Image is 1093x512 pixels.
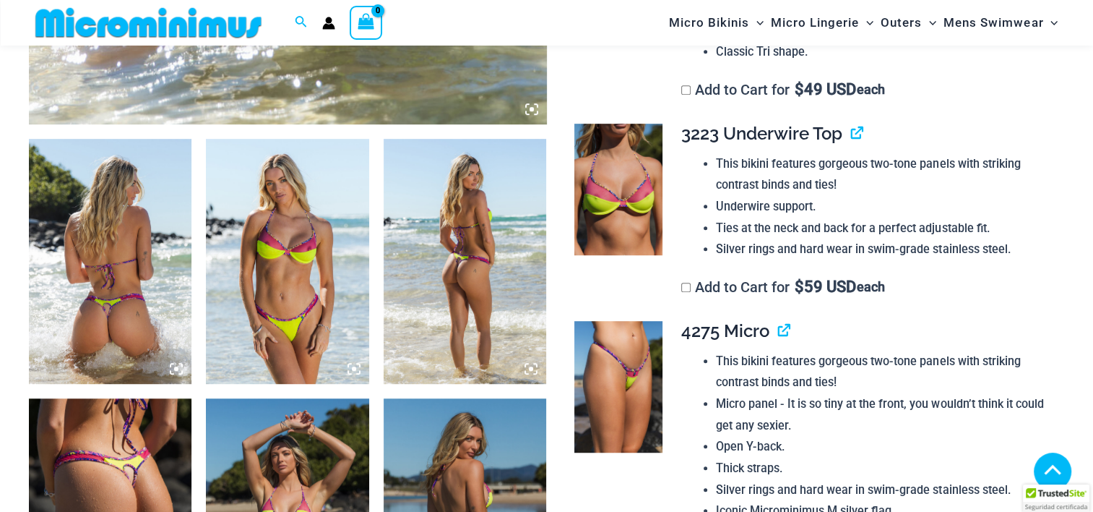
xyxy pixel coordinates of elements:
[681,123,842,144] span: 3223 Underwire Top
[681,283,691,292] input: Add to Cart for$59 USD each
[767,4,877,41] a: Micro LingerieMenu ToggleMenu Toggle
[1023,485,1089,512] div: TrustedSite Certified
[922,4,936,41] span: Menu Toggle
[665,4,767,41] a: Micro BikinisMenu ToggleMenu Toggle
[30,7,267,39] img: MM SHOP LOGO FLAT
[295,14,308,32] a: Search icon link
[716,351,1052,393] li: This bikini features gorgeous two-tone panels with striking contrast binds and ties!
[716,479,1052,501] li: Silver rings and hard wear in swim-grade stainless steel.
[350,6,383,39] a: View Shopping Cart, empty
[574,124,662,255] img: Coastal Bliss Leopard Sunset 3223 Underwire Top
[943,4,1043,41] span: Mens Swimwear
[681,320,769,341] span: 4275 Micro
[940,4,1061,41] a: Mens SwimwearMenu ToggleMenu Toggle
[716,41,1052,63] li: Classic Tri shape.
[716,393,1052,436] li: Micro panel - It is so tiny at the front, you wouldn’t think it could get any sexier.
[716,458,1052,479] li: Thick straps.
[1043,4,1058,41] span: Menu Toggle
[716,153,1052,196] li: This bikini features gorgeous two-tone panels with striking contrast binds and ties!
[681,81,886,98] label: Add to Cart for
[716,436,1052,458] li: Open Y-back.
[681,278,886,296] label: Add to Cart for
[795,280,856,294] span: 59 USD
[716,196,1052,218] li: Underwire support.
[681,85,691,95] input: Add to Cart for$49 USD each
[322,17,335,30] a: Account icon link
[749,4,764,41] span: Menu Toggle
[716,218,1052,239] li: Ties at the neck and back for a perfect adjustable fit.
[881,4,922,41] span: Outers
[857,280,885,294] span: each
[206,139,368,383] img: Coastal Bliss Leopard Sunset 3223 Underwire Top 4371 Thong
[795,80,804,98] span: $
[795,82,856,97] span: 49 USD
[859,4,873,41] span: Menu Toggle
[663,2,1064,43] nav: Site Navigation
[771,4,859,41] span: Micro Lingerie
[877,4,940,41] a: OutersMenu ToggleMenu Toggle
[795,278,804,296] span: $
[384,139,546,383] img: Coastal Bliss Leopard Sunset 3223 Underwire Top 4371 Thong
[669,4,749,41] span: Micro Bikinis
[29,139,191,383] img: Coastal Bliss Leopard Sunset 3171 Tri Top 4371 Thong Bikini
[857,82,885,97] span: each
[716,239,1052,260] li: Silver rings and hard wear in swim-grade stainless steel.
[574,321,662,453] img: Coastal Bliss Leopard Sunset 4275 Micro Bikini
